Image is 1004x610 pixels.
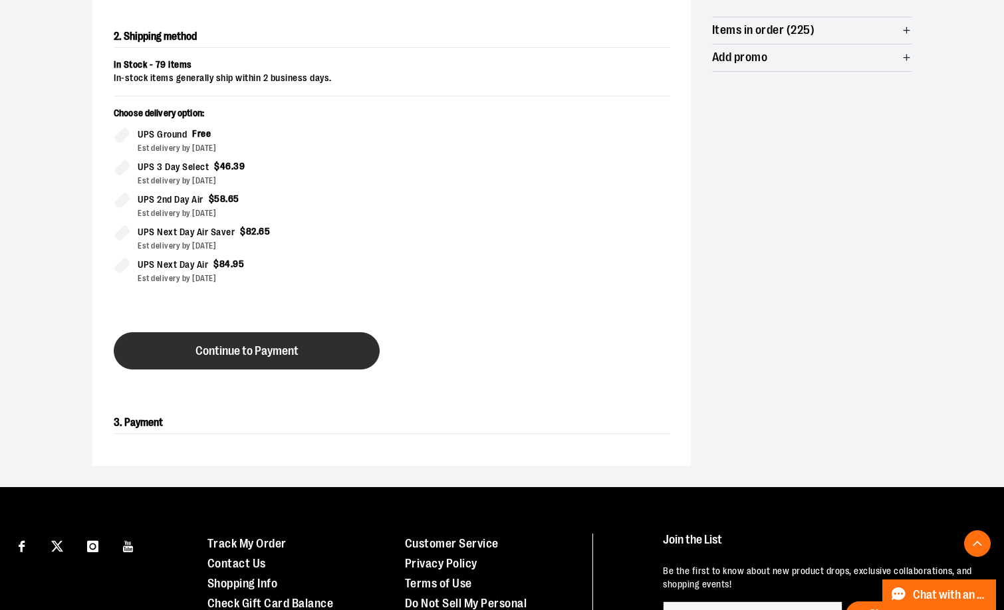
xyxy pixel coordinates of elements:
div: In-stock items generally ship within 2 business days. [114,72,670,85]
div: Est delivery by [DATE] [138,272,381,284]
span: 95 [233,258,244,269]
span: . [231,258,233,269]
span: 84 [219,258,231,269]
span: UPS 3 Day Select [138,159,209,175]
a: Visit our X page [46,534,69,557]
span: 39 [233,161,245,171]
a: Check Gift Card Balance [207,597,334,610]
p: Be the first to know about new product drops, exclusive collaborations, and shopping events! [663,565,977,591]
a: Visit our Facebook page [10,534,33,557]
a: Customer Service [405,537,499,550]
a: Track My Order [207,537,287,550]
input: UPS 3 Day Select$46.39Est delivery by [DATE] [114,159,130,175]
span: UPS 2nd Day Air [138,192,203,207]
span: $ [213,258,219,269]
span: Add promo [712,51,767,64]
button: Chat with an Expert [882,579,997,610]
span: 58 [214,193,225,204]
a: Visit our Youtube page [117,534,140,557]
button: Add promo [712,45,912,71]
button: Back To Top [964,530,991,557]
span: . [257,226,259,237]
span: $ [214,161,220,171]
span: 65 [259,226,270,237]
input: UPS Next Day Air$84.95Est delivery by [DATE] [114,257,130,273]
span: Continue to Payment [195,345,299,357]
input: UPS 2nd Day Air$58.65Est delivery by [DATE] [114,192,130,208]
a: Terms of Use [405,577,472,590]
span: 82 [246,226,257,237]
button: Continue to Payment [114,332,380,369]
span: 65 [228,193,239,204]
span: UPS Ground [138,127,187,142]
h2: 2. Shipping method [114,26,670,48]
span: 46 [220,161,231,171]
a: Visit our Instagram page [81,534,104,557]
a: Privacy Policy [405,557,477,570]
input: UPS GroundFreeEst delivery by [DATE] [114,127,130,143]
div: Est delivery by [DATE] [138,175,381,187]
div: Est delivery by [DATE] [138,240,381,252]
button: Items in order (225) [712,17,912,44]
input: UPS Next Day Air Saver$82.65Est delivery by [DATE] [114,225,130,241]
div: In Stock - 79 items [114,58,670,72]
span: $ [209,193,215,204]
span: UPS Next Day Air Saver [138,225,235,240]
a: Shopping Info [207,577,278,590]
p: Choose delivery option: [114,107,381,127]
img: Twitter [51,540,63,552]
div: Est delivery by [DATE] [138,207,381,219]
div: Est delivery by [DATE] [138,142,381,154]
h2: 3. Payment [114,412,670,434]
span: Items in order (225) [712,24,815,37]
a: Contact Us [207,557,266,570]
h4: Join the List [663,534,977,558]
span: Free [192,128,211,139]
span: . [225,193,228,204]
span: . [231,161,234,171]
span: $ [240,226,246,237]
span: Chat with an Expert [913,589,988,601]
span: UPS Next Day Air [138,257,208,272]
